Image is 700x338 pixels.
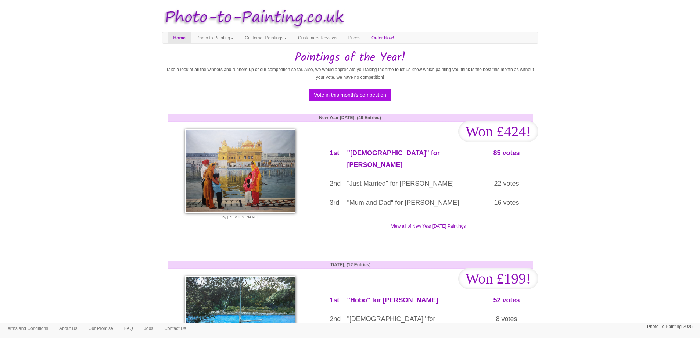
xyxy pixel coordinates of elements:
[458,268,538,289] span: Won £199!
[162,51,538,64] h1: Paintings of the Year!
[319,115,381,120] strong: New Year [DATE], (49 Entries)
[330,147,336,159] p: 1st
[158,4,347,32] img: Photo to Painting
[292,32,343,43] a: Customers Reviews
[486,147,527,159] p: 85 votes
[159,323,191,334] a: Contact Us
[366,32,399,43] a: Order Now!
[343,32,366,43] a: Prices
[347,295,475,306] p: "Hobo" for [PERSON_NAME]
[330,313,336,325] p: 2nd
[239,32,292,43] a: Customer Paintings
[347,178,475,190] p: "Just Married" for [PERSON_NAME]
[347,147,475,171] p: "[DEMOGRAPHIC_DATA]" for [PERSON_NAME]
[191,32,239,43] a: Photo to Painting
[330,262,371,267] strong: [DATE], (12 Entries)
[347,197,475,209] p: "Mum and Dad" for [PERSON_NAME]
[330,178,336,190] p: 2nd
[486,295,527,306] p: 52 votes
[458,121,538,142] span: Won £424!
[171,215,310,220] p: by [PERSON_NAME]
[486,197,527,209] p: 16 votes
[309,92,391,97] a: Vote in this month's competition
[119,323,139,334] a: FAQ
[162,145,538,230] a: View all of New Year [DATE] Paintings
[139,323,159,334] a: Jobs
[54,323,83,334] a: About Us
[347,313,475,337] p: "[DEMOGRAPHIC_DATA]" for [PERSON_NAME]
[162,66,538,81] p: Take a look at all the winners and runners-up of our competition so far. Also, we would appreciat...
[309,89,391,101] button: Vote in this month's competition
[83,323,118,334] a: Our Promise
[185,129,295,213] img: Golden Temple
[486,313,527,325] p: 8 votes
[486,178,527,190] p: 22 votes
[168,32,191,43] a: Home
[330,295,336,306] p: 1st
[330,197,336,209] p: 3rd
[647,323,693,331] p: Photo To Painting 2025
